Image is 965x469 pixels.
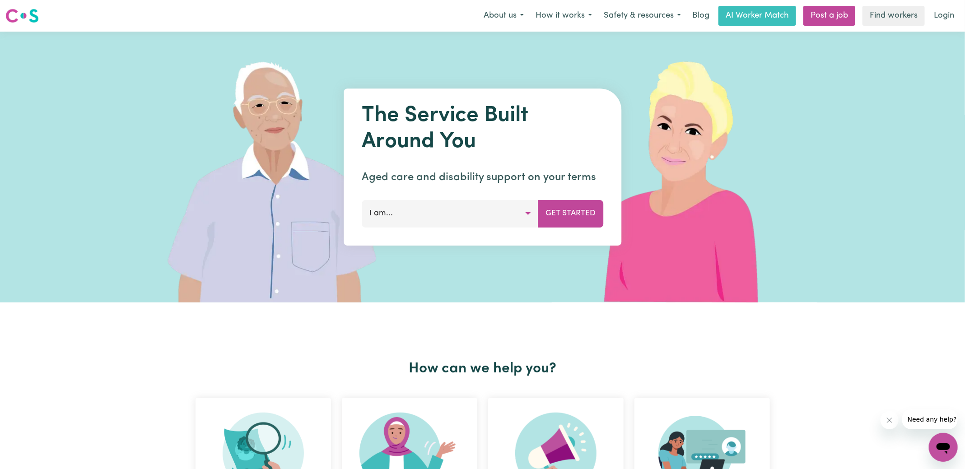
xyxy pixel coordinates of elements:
button: Get Started [538,200,603,227]
p: Aged care and disability support on your terms [362,169,603,186]
h1: The Service Built Around You [362,103,603,155]
a: AI Worker Match [718,6,796,26]
a: Careseekers logo [5,5,39,26]
h2: How can we help you? [190,360,775,377]
button: Safety & resources [598,6,687,25]
a: Find workers [862,6,925,26]
button: About us [478,6,530,25]
a: Blog [687,6,715,26]
img: Careseekers logo [5,8,39,24]
button: How it works [530,6,598,25]
a: Post a job [803,6,855,26]
button: I am... [362,200,538,227]
iframe: Close message [881,411,899,429]
iframe: Button to launch messaging window [929,433,958,462]
a: Login [928,6,960,26]
iframe: Message from company [902,409,958,429]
